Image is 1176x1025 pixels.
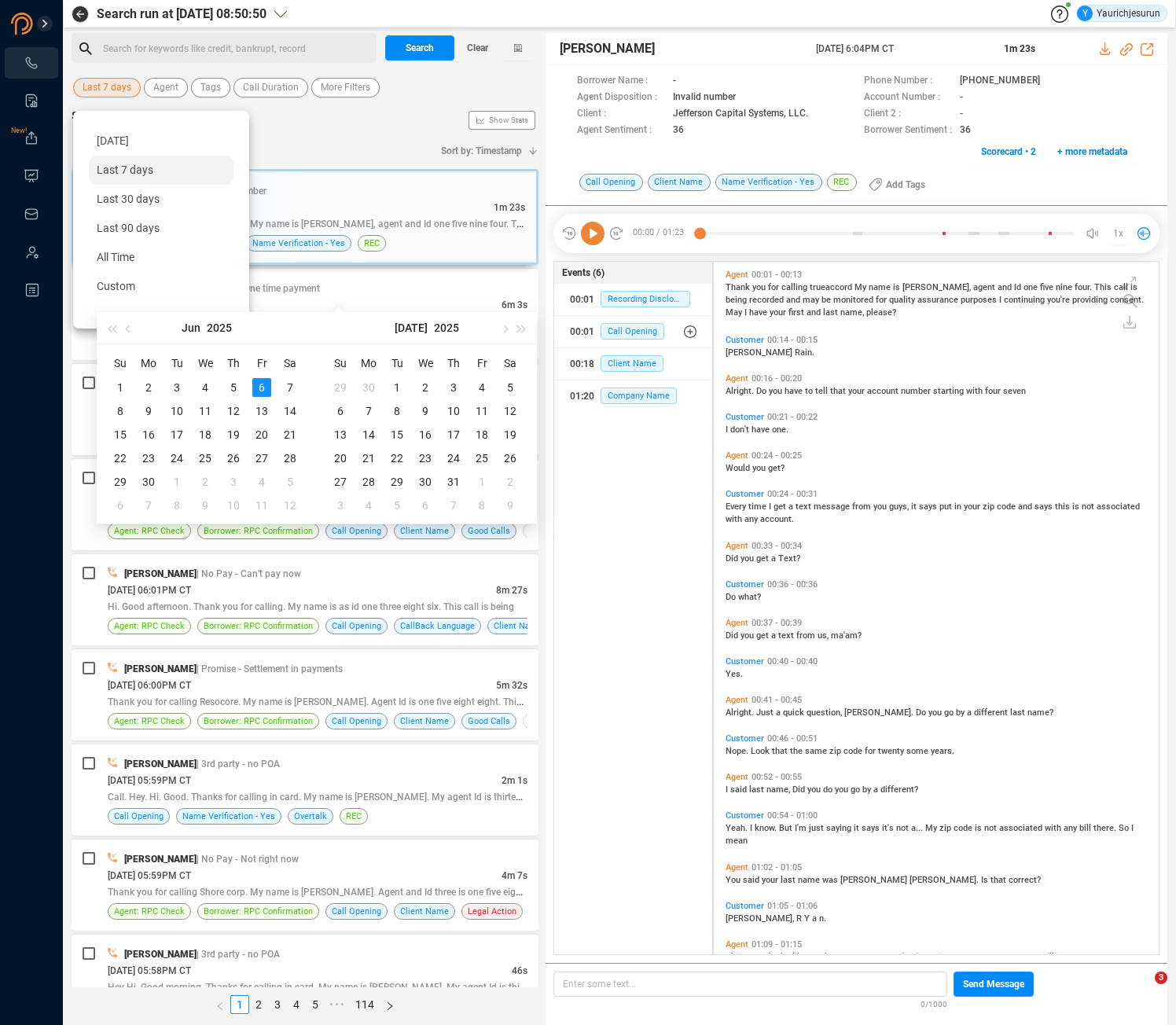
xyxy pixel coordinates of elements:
[726,823,750,833] span: Yeah.
[925,823,939,833] span: My
[805,746,829,756] span: same
[726,746,751,756] span: Nope.
[882,823,896,833] span: it's
[434,312,459,344] button: 2025
[1023,282,1040,292] span: one
[981,139,1036,164] span: Scorecard • 2
[826,823,854,833] span: saying
[108,870,191,881] span: [DATE] 05:59PM CT
[967,707,974,718] span: a
[400,714,449,729] span: Client Name
[862,823,882,833] span: says
[601,291,691,307] span: Recording Disclosure
[972,139,1045,164] button: Scorecard • 2
[741,630,756,641] span: you
[191,78,230,97] button: Tags
[489,26,528,215] span: Show Stats
[197,663,343,674] span: | Promise - Settlement in payments
[570,351,594,377] div: 00:18
[108,601,514,612] span: Hi. Good afternoon. Thank you for calling. My name is as id one three eight six. This call is being
[1056,282,1075,292] span: nine
[200,78,221,97] span: Tags
[726,295,749,305] span: being
[97,134,129,147] span: [DATE]
[956,707,967,718] span: by
[771,553,778,564] span: a
[5,198,58,230] li: Inbox
[502,775,527,786] span: 2m 1s
[792,784,807,795] span: Did
[441,138,522,163] span: Sort by: Timestamp
[749,307,770,318] span: have
[97,251,134,263] span: All Time
[1077,6,1160,21] div: Yaurichjesurun
[1082,6,1088,21] span: Y
[896,823,911,833] span: not
[756,630,771,641] span: get
[726,707,756,718] span: Alright.
[796,913,804,924] span: R
[197,283,320,294] span: | Promise - One time payment
[468,714,510,729] span: Good Calls
[496,585,527,596] span: 8m 27s
[385,35,454,61] button: Search
[346,809,362,824] span: REC
[889,295,917,305] span: quality
[182,312,200,344] button: Jun
[1094,282,1114,292] span: This
[153,78,178,97] span: Agent
[749,784,766,795] span: last
[741,553,756,564] span: you
[911,501,919,512] span: it
[964,501,983,512] span: your
[973,282,998,292] span: agent
[974,707,1010,718] span: different
[182,809,275,824] span: Name Verification - Yes
[873,784,880,795] span: a
[395,312,428,344] button: [DATE]
[726,501,748,512] span: Every
[835,784,851,795] span: you
[5,85,58,116] li: Smart Reports
[823,784,835,795] span: do
[726,424,730,435] span: I
[332,714,381,729] span: Call Opening
[1113,221,1123,246] span: 1x
[1119,823,1131,833] span: So
[823,307,840,318] span: last
[893,282,902,292] span: is
[981,875,990,885] span: Is
[467,35,488,61] span: Clear
[114,619,185,634] span: Agent: RPC Check
[790,746,805,756] span: the
[751,746,772,756] span: Look
[72,744,538,836] div: [PERSON_NAME]| 3rd party - no POA[DATE] 05:59PM CT2m 1sCall. Hey. Hi. Good. Thanks for calling in...
[756,707,776,718] span: Just
[726,836,748,846] span: mean
[1047,295,1072,305] span: you're
[114,809,164,824] span: Call Opening
[468,904,516,919] span: Legal Action
[469,111,535,130] button: Show Stats
[997,501,1018,512] span: code
[726,386,756,396] span: Alright.
[5,47,58,79] li: Interactions
[726,307,744,318] span: May
[902,282,973,292] span: [PERSON_NAME],
[744,514,760,524] span: any
[1075,282,1094,292] span: four.
[726,630,741,641] span: Did
[496,680,527,691] span: 5m 32s
[743,875,762,885] span: said
[840,307,866,318] span: name,
[233,78,308,97] button: Call Duration
[756,553,771,564] span: get
[601,388,677,404] span: Company Name
[406,35,434,61] span: Search
[72,364,538,455] div: [PERSON_NAME]| Promise - Payment in full[DATE] 06:04PM CT6m 56sThank you for calling trueaccord M...
[931,746,954,756] span: years.
[752,424,772,435] span: have
[554,284,713,315] button: 00:01Recording Disclosure
[1110,295,1144,305] span: consent.
[468,524,510,538] span: Good Calls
